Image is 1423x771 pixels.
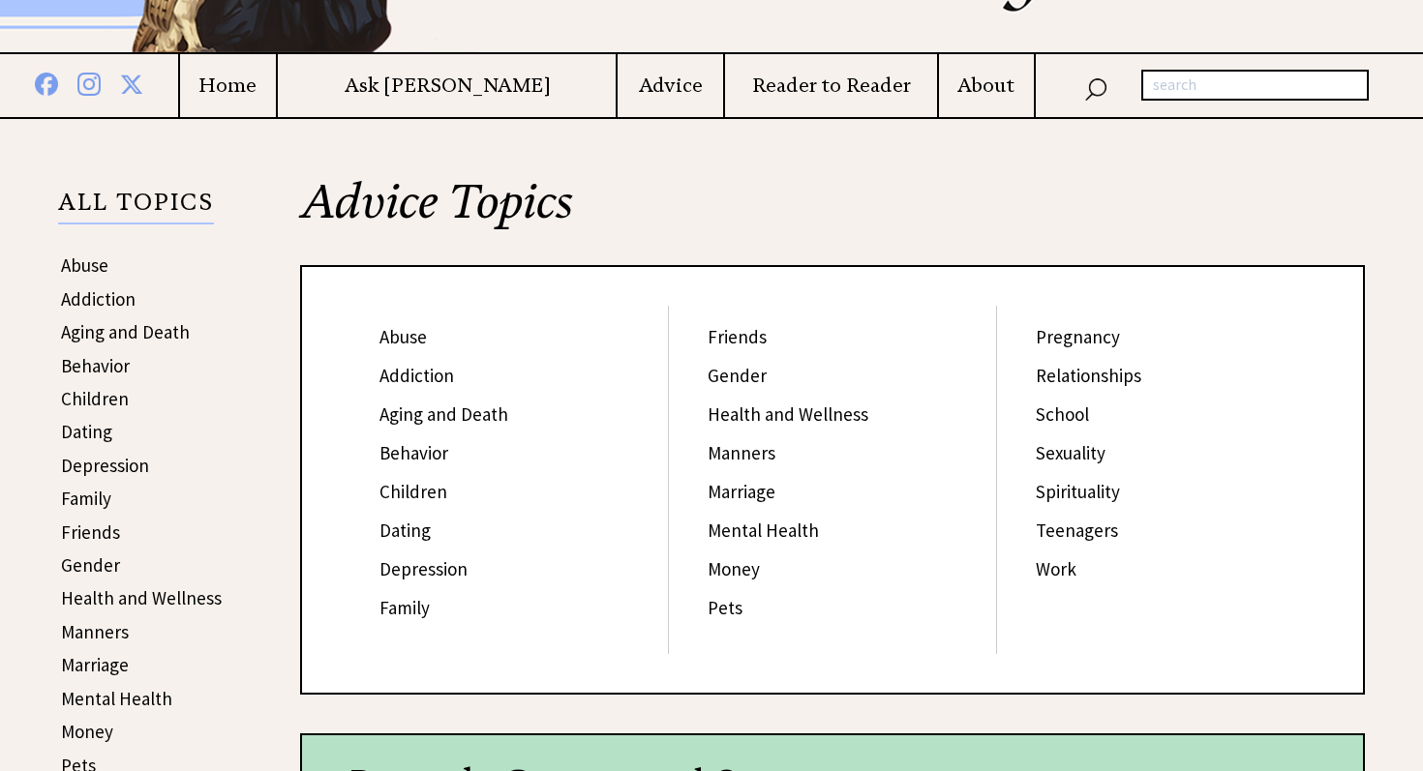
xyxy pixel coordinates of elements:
[61,320,190,343] a: Aging and Death
[379,557,468,580] a: Depression
[379,596,430,619] a: Family
[61,553,120,577] a: Gender
[1036,557,1076,580] a: Work
[1036,480,1120,503] a: Spirituality
[61,653,129,676] a: Marriage
[725,74,937,98] a: Reader to Reader
[300,178,1365,265] h2: Advice Topics
[180,74,277,98] a: Home
[61,420,112,443] a: Dating
[708,557,760,580] a: Money
[1036,519,1118,542] a: Teenagers
[1036,325,1120,348] a: Pregnancy
[939,74,1034,98] a: About
[379,480,447,503] a: Children
[61,687,172,710] a: Mental Health
[61,487,111,510] a: Family
[618,74,723,98] a: Advice
[708,596,742,619] a: Pets
[379,325,427,348] a: Abuse
[61,287,136,311] a: Addiction
[379,441,448,464] a: Behavior
[708,325,767,348] a: Friends
[1036,364,1141,387] a: Relationships
[379,402,508,426] a: Aging and Death
[61,720,113,743] a: Money
[1036,402,1089,426] a: School
[61,387,129,410] a: Children
[58,192,214,224] p: ALL TOPICS
[1141,70,1369,101] input: search
[61,586,222,609] a: Health and Wellness
[708,519,819,542] a: Mental Health
[1084,74,1107,102] img: search_nav.png
[708,480,775,503] a: Marriage
[61,253,108,277] a: Abuse
[120,70,143,96] img: x%20blue.png
[708,441,775,464] a: Manners
[379,364,454,387] a: Addiction
[61,520,120,544] a: Friends
[379,519,431,542] a: Dating
[35,69,58,96] img: facebook%20blue.png
[61,354,130,377] a: Behavior
[708,364,767,387] a: Gender
[708,402,868,426] a: Health and Wellness
[278,74,616,98] a: Ask [PERSON_NAME]
[61,454,149,477] a: Depression
[61,620,129,643] a: Manners
[1036,441,1105,464] a: Sexuality
[77,69,101,96] img: instagram%20blue.png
